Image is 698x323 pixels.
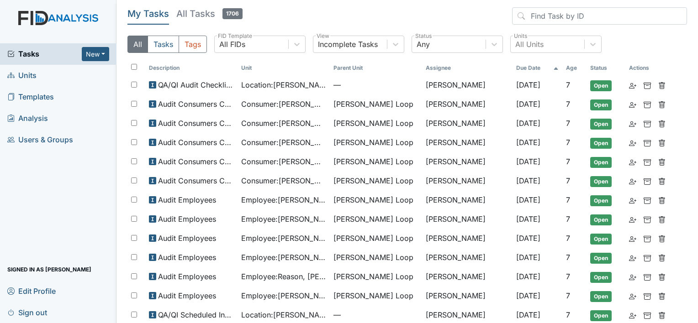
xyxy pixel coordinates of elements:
[644,99,651,109] a: Archive
[644,309,651,320] a: Archive
[7,133,73,147] span: Users & Groups
[566,157,570,166] span: 7
[179,36,207,53] button: Tags
[644,271,651,282] a: Archive
[333,118,413,129] span: [PERSON_NAME] Loop
[158,175,234,186] span: Audit Consumers Charts
[158,309,234,320] span: QA/QI Scheduled Inspection
[7,111,48,125] span: Analysis
[516,138,540,147] span: [DATE]
[222,8,243,19] span: 1706
[422,210,513,229] td: [PERSON_NAME]
[158,118,234,129] span: Audit Consumers Charts
[241,309,326,320] span: Location : [PERSON_NAME] St.
[566,176,570,185] span: 7
[644,233,651,244] a: Archive
[7,68,37,83] span: Units
[566,195,570,204] span: 7
[590,291,612,302] span: Open
[644,118,651,129] a: Archive
[422,248,513,267] td: [PERSON_NAME]
[590,214,612,225] span: Open
[127,36,207,53] div: Type filter
[566,291,570,300] span: 7
[333,79,418,90] span: —
[625,60,671,76] th: Actions
[516,234,540,243] span: [DATE]
[158,194,216,205] span: Audit Employees
[644,194,651,205] a: Archive
[241,290,326,301] span: Employee : [PERSON_NAME]
[422,229,513,248] td: [PERSON_NAME]
[658,137,666,148] a: Delete
[241,79,326,90] span: Location : [PERSON_NAME] Loop
[422,267,513,287] td: [PERSON_NAME]
[241,233,326,244] span: Employee : [PERSON_NAME][GEOGRAPHIC_DATA]
[422,95,513,114] td: [PERSON_NAME]
[644,156,651,167] a: Archive
[512,7,687,25] input: Find Task by ID
[587,60,625,76] th: Toggle SortBy
[566,234,570,243] span: 7
[516,291,540,300] span: [DATE]
[82,47,109,61] button: New
[219,39,245,50] div: All FIDs
[158,290,216,301] span: Audit Employees
[333,194,413,205] span: [PERSON_NAME] Loop
[516,195,540,204] span: [DATE]
[333,309,418,320] span: —
[333,175,413,186] span: [PERSON_NAME] Loop
[127,36,148,53] button: All
[333,214,413,224] span: [PERSON_NAME] Loop
[158,137,234,148] span: Audit Consumers Charts
[241,118,326,129] span: Consumer : [PERSON_NAME], Shekeyra
[566,119,570,128] span: 7
[158,99,234,109] span: Audit Consumers Charts
[590,80,612,91] span: Open
[7,90,54,104] span: Templates
[513,60,562,76] th: Toggle SortBy
[658,252,666,263] a: Delete
[241,156,326,167] span: Consumer : [PERSON_NAME]
[658,194,666,205] a: Delete
[658,175,666,186] a: Delete
[241,194,326,205] span: Employee : [PERSON_NAME]
[158,233,216,244] span: Audit Employees
[644,175,651,186] a: Archive
[516,253,540,262] span: [DATE]
[658,309,666,320] a: Delete
[422,133,513,152] td: [PERSON_NAME]
[590,99,612,110] span: Open
[241,137,326,148] span: Consumer : [PERSON_NAME]
[515,39,544,50] div: All Units
[333,252,413,263] span: [PERSON_NAME] Loop
[658,214,666,224] a: Delete
[7,305,47,319] span: Sign out
[590,310,612,321] span: Open
[241,252,326,263] span: Employee : [PERSON_NAME]
[590,272,612,283] span: Open
[658,118,666,129] a: Delete
[422,191,513,210] td: [PERSON_NAME]
[176,7,243,20] h5: All Tasks
[241,271,326,282] span: Employee : Reason, [PERSON_NAME]
[566,310,570,319] span: 7
[516,176,540,185] span: [DATE]
[7,48,82,59] a: Tasks
[516,119,540,128] span: [DATE]
[422,287,513,306] td: [PERSON_NAME]
[516,99,540,109] span: [DATE]
[644,252,651,263] a: Archive
[241,214,326,224] span: Employee : [PERSON_NAME]'[PERSON_NAME]
[644,137,651,148] a: Archive
[417,39,430,50] div: Any
[658,290,666,301] a: Delete
[566,272,570,281] span: 7
[658,156,666,167] a: Delete
[566,99,570,109] span: 7
[158,156,234,167] span: Audit Consumers Charts
[7,284,56,298] span: Edit Profile
[590,157,612,168] span: Open
[590,195,612,206] span: Open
